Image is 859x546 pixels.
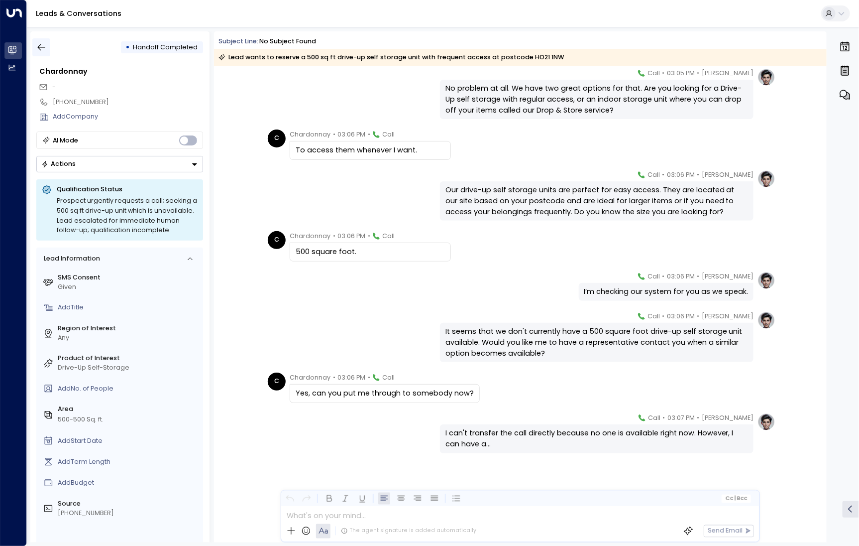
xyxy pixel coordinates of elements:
[368,373,370,383] span: •
[58,282,200,292] div: Given
[382,130,395,139] span: Call
[667,272,695,281] span: 03:06 PM
[36,156,203,172] div: Button group with a nested menu
[647,68,660,78] span: Call
[133,43,198,51] span: Handoff Completed
[268,373,286,391] div: C
[41,160,76,168] div: Actions
[368,231,370,241] span: •
[53,112,203,122] div: AddCompany
[296,145,445,156] div: To access them whenever I want.
[702,413,753,423] span: [PERSON_NAME]
[647,170,660,180] span: Call
[662,272,665,281] span: •
[697,311,700,321] span: •
[667,311,695,321] span: 03:06 PM
[58,354,200,363] label: Product of Interest
[337,130,365,139] span: 03:06 PM
[382,231,395,241] span: Call
[58,457,200,467] div: AddTerm Length
[757,413,775,431] img: profile-logo.png
[58,436,200,446] div: AddStart Date
[58,333,200,343] div: Any
[337,231,365,241] span: 03:06 PM
[663,413,665,423] span: •
[722,494,751,503] button: Cc|Bcc
[648,413,660,423] span: Call
[702,311,753,321] span: [PERSON_NAME]
[735,496,736,502] span: |
[667,170,695,180] span: 03:06 PM
[39,66,203,77] div: Chardonnay
[757,311,775,329] img: profile-logo.png
[647,311,660,321] span: Call
[58,324,200,333] label: Region of Interest
[57,185,198,194] p: Qualification Status
[667,413,695,423] span: 03:07 PM
[445,428,748,449] div: I can't transfer the call directly because no one is available right now. However, I can have a...
[290,231,330,241] span: Chardonnay
[382,373,395,383] span: Call
[341,527,476,535] div: The agent signature is added automatically
[697,272,700,281] span: •
[290,130,330,139] span: Chardonnay
[757,68,775,86] img: profile-logo.png
[333,130,335,139] span: •
[445,185,748,217] div: Our drive-up self storage units are perfect for easy access. They are located at our site based o...
[58,273,200,282] label: SMS Consent
[702,170,753,180] span: [PERSON_NAME]
[58,363,200,373] div: Drive-Up Self-Storage
[218,52,564,62] div: Lead wants to reserve a 500 sq ft drive-up self storage unit with frequent access at postcode HO2...
[296,247,445,258] div: 500 square foot.
[52,83,56,91] span: -
[301,493,313,505] button: Redo
[58,509,200,518] div: [PHONE_NUMBER]
[40,254,100,264] div: Lead Information
[284,493,296,505] button: Undo
[445,326,748,359] div: It seems that we don't currently have a 500 square foot drive-up self storage unit available. Wou...
[702,68,753,78] span: [PERSON_NAME]
[725,496,748,502] span: Cc Bcc
[337,373,365,383] span: 03:06 PM
[268,231,286,249] div: C
[218,37,258,45] span: Subject Line:
[57,196,198,235] div: Prospect urgently requests a call; seeking a 500 sq ft drive-up unit which is unavailable. Lead e...
[757,272,775,289] img: profile-logo.png
[662,170,665,180] span: •
[662,68,665,78] span: •
[58,478,200,488] div: AddBudget
[58,384,200,394] div: AddNo. of People
[36,156,203,172] button: Actions
[53,98,203,107] div: [PHONE_NUMBER]
[58,499,200,509] label: Source
[702,272,753,281] span: [PERSON_NAME]
[697,68,700,78] span: •
[368,130,370,139] span: •
[290,373,330,383] span: Chardonnay
[647,272,660,281] span: Call
[36,8,121,18] a: Leads & Conversations
[584,286,748,297] div: I’m checking our system for you as we speak.
[259,37,316,46] div: No subject found
[58,405,200,414] label: Area
[58,415,104,424] div: 500-500 Sq. ft.
[268,130,286,147] div: C
[333,373,335,383] span: •
[125,39,130,55] div: •
[697,413,700,423] span: •
[53,136,79,145] div: AI Mode
[662,311,665,321] span: •
[667,68,695,78] span: 03:05 PM
[697,170,700,180] span: •
[445,83,748,116] div: No problem at all. We have two great options for that. Are you looking for a Drive-Up self storag...
[757,170,775,188] img: profile-logo.png
[296,388,474,399] div: Yes, can you put me through to somebody now?
[333,231,335,241] span: •
[58,303,200,312] div: AddTitle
